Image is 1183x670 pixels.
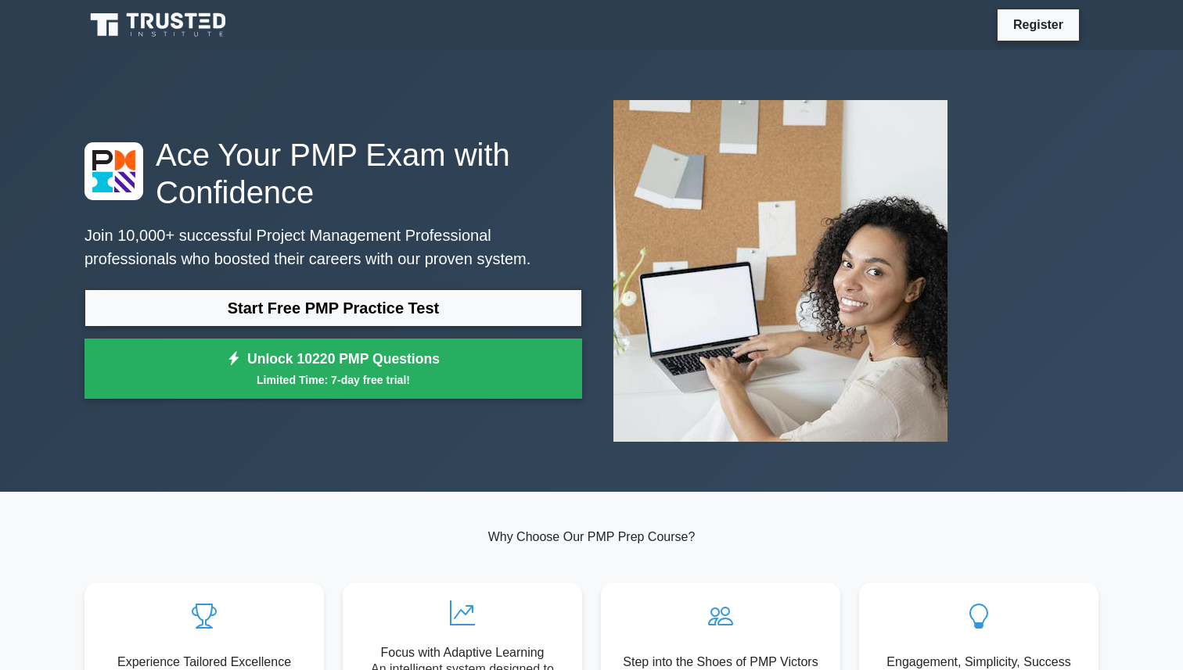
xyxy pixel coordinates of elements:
a: Register [1004,15,1073,34]
h5: Experience Tailored Excellence [97,654,311,669]
h5: Engagement, Simplicity, Success [872,654,1086,669]
h1: Ace Your PMP Exam with Confidence [84,136,582,211]
h2: Why Choose Our PMP Prep Course? [84,529,1098,544]
p: Join 10,000+ successful Project Management Professional professionals who boosted their careers w... [84,224,582,271]
h5: Step into the Shoes of PMP Victors [613,654,828,669]
h5: Focus with Adaptive Learning [355,645,570,660]
small: Limited Time: 7-day free trial! [104,372,563,389]
a: Unlock 10220 PMP QuestionsLimited Time: 7-day free trial! [84,339,582,399]
a: Start Free PMP Practice Test [84,289,582,327]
